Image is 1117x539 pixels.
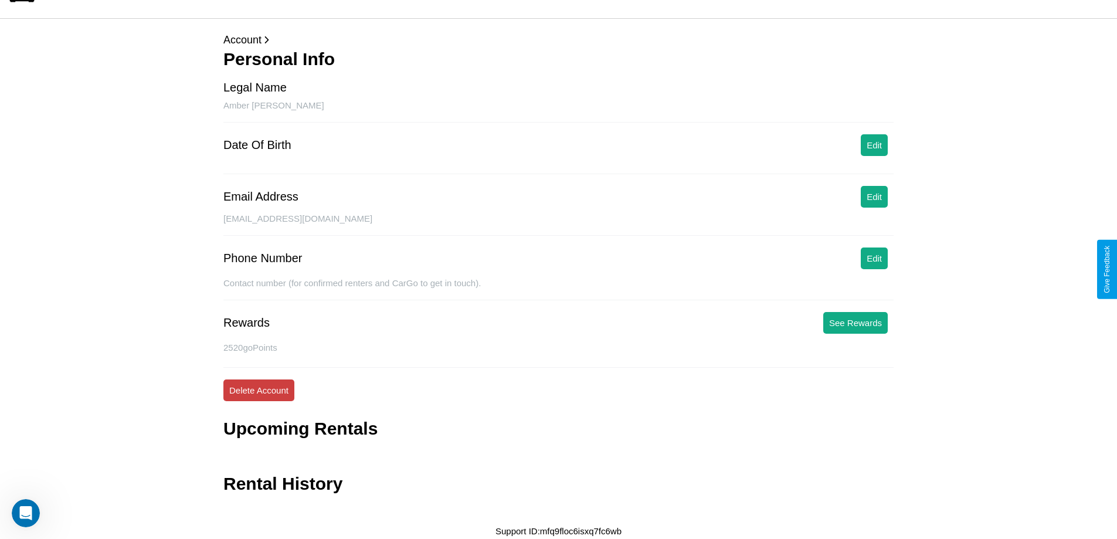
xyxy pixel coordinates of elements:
[861,134,888,156] button: Edit
[223,252,303,265] div: Phone Number
[223,340,894,355] p: 2520 goPoints
[861,186,888,208] button: Edit
[223,138,291,152] div: Date Of Birth
[223,474,342,494] h3: Rental History
[223,190,298,204] div: Email Address
[1103,246,1111,293] div: Give Feedback
[861,248,888,269] button: Edit
[223,81,287,94] div: Legal Name
[223,49,894,69] h3: Personal Info
[223,278,894,300] div: Contact number (for confirmed renters and CarGo to get in touch).
[223,379,294,401] button: Delete Account
[12,499,40,527] iframe: Intercom live chat
[495,523,622,539] p: Support ID: mfq9floc6isxq7fc6wb
[223,419,378,439] h3: Upcoming Rentals
[823,312,888,334] button: See Rewards
[223,316,270,330] div: Rewards
[223,213,894,236] div: [EMAIL_ADDRESS][DOMAIN_NAME]
[223,100,894,123] div: Amber [PERSON_NAME]
[223,30,894,49] p: Account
